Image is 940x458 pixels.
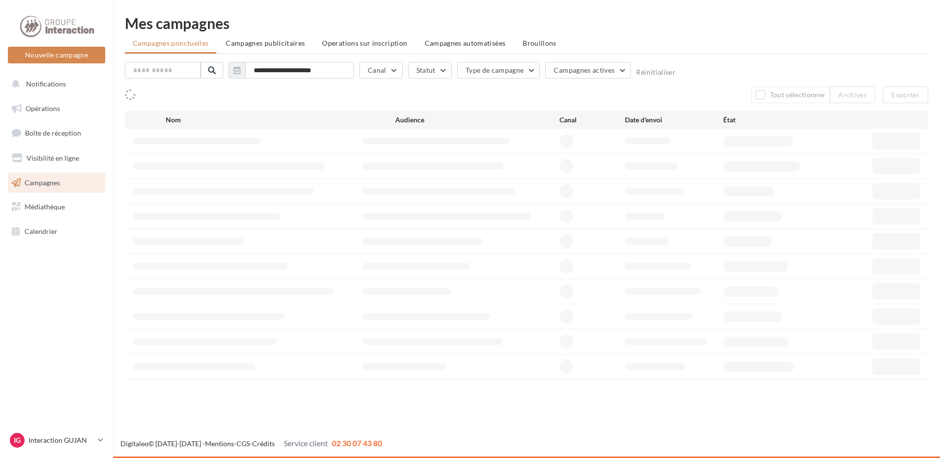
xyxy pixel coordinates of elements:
[8,431,105,450] a: IG Interaction GUJAN
[523,39,557,47] span: Brouillons
[545,62,631,79] button: Campagnes actives
[26,104,60,113] span: Opérations
[408,62,452,79] button: Statut
[25,129,81,137] span: Boîte de réception
[8,47,105,63] button: Nouvelle campagne
[25,178,60,186] span: Campagnes
[830,86,875,103] button: Archiver
[359,62,403,79] button: Canal
[322,39,407,47] span: Operations sur inscription
[125,16,928,30] div: Mes campagnes
[166,115,395,125] div: Nom
[29,435,94,445] p: Interaction GUJAN
[554,66,615,74] span: Campagnes actives
[6,197,107,217] a: Médiathèque
[26,80,66,88] span: Notifications
[236,439,250,448] a: CGS
[226,39,305,47] span: Campagnes publicitaires
[6,98,107,119] a: Opérations
[120,439,382,448] span: © [DATE]-[DATE] - - -
[6,74,103,94] button: Notifications
[120,439,148,448] a: Digitaleo
[25,227,58,235] span: Calendrier
[252,439,275,448] a: Crédits
[332,438,382,448] span: 02 30 07 43 80
[205,439,234,448] a: Mentions
[751,86,830,103] button: Tout sélectionner
[14,435,21,445] span: IG
[625,115,723,125] div: Date d'envoi
[723,115,822,125] div: État
[425,39,506,47] span: Campagnes automatisées
[457,62,540,79] button: Type de campagne
[25,202,65,211] span: Médiathèque
[395,115,559,125] div: Audience
[559,115,625,125] div: Canal
[6,122,107,143] a: Boîte de réception
[6,148,107,169] a: Visibilité en ligne
[284,438,328,448] span: Service client
[27,154,79,162] span: Visibilité en ligne
[883,86,928,103] button: Exporter
[636,68,676,76] button: Réinitialiser
[6,172,107,193] a: Campagnes
[6,221,107,242] a: Calendrier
